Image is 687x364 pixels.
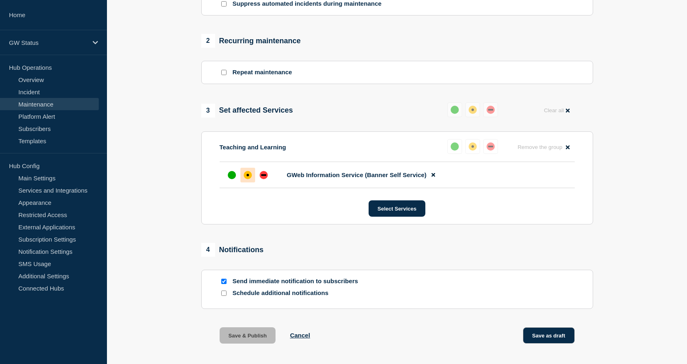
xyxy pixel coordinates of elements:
button: up [447,102,462,117]
div: affected [469,142,477,151]
button: Save as draft [523,327,575,344]
input: Suppress automated incidents during maintenance [221,1,227,7]
button: down [483,139,498,154]
button: Select Services [369,200,425,217]
div: affected [469,106,477,114]
div: down [487,142,495,151]
button: affected [465,139,480,154]
div: Notifications [201,243,264,257]
span: 2 [201,34,215,48]
button: Remove the group [513,139,575,155]
button: up [447,139,462,154]
input: Repeat maintenance [221,70,227,75]
p: Send immediate notification to subscribers [233,277,363,285]
div: up [451,142,459,151]
div: Set affected Services [201,104,293,118]
span: 3 [201,104,215,118]
p: Teaching and Learning [220,144,286,151]
div: down [487,106,495,114]
div: down [260,171,268,179]
div: up [451,106,459,114]
div: affected [244,171,252,179]
p: Schedule additional notifications [233,289,363,297]
span: 4 [201,243,215,257]
input: Schedule additional notifications [221,291,227,296]
p: Repeat maintenance [233,69,292,76]
input: Send immediate notification to subscribers [221,279,227,284]
span: GWeb Information Service (Banner Self Service) [287,171,427,178]
div: up [228,171,236,179]
div: Recurring maintenance [201,34,301,48]
button: Cancel [290,332,310,339]
p: GW Status [9,39,87,46]
span: Remove the group [518,144,562,150]
button: Clear all [539,102,574,118]
button: Save & Publish [220,327,276,344]
button: down [483,102,498,117]
button: affected [465,102,480,117]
